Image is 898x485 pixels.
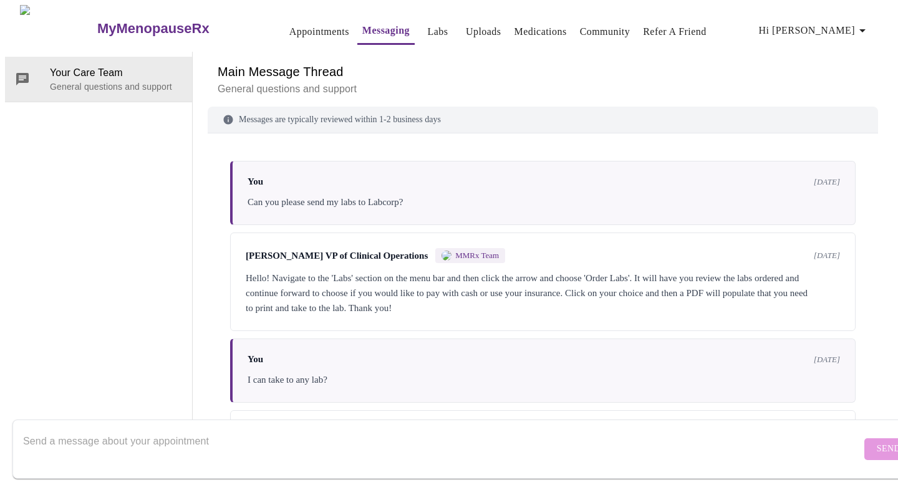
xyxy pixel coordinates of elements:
[208,107,878,133] div: Messages are typically reviewed within 1-2 business days
[509,19,572,44] button: Medications
[23,429,861,469] textarea: Send a message about your appointment
[95,7,259,50] a: MyMenopauseRx
[97,21,210,37] h3: MyMenopauseRx
[357,18,415,45] button: Messaging
[418,19,458,44] button: Labs
[442,251,451,261] img: MMRX
[643,23,707,41] a: Refer a Friend
[289,23,349,41] a: Appointments
[50,80,182,93] p: General questions and support
[248,372,840,387] div: I can take to any lab?
[362,22,410,39] a: Messaging
[248,194,840,209] div: Can you please send my labs to Labcorp?
[5,57,192,102] div: Your Care TeamGeneral questions and support
[50,65,182,80] span: Your Care Team
[218,62,868,82] h6: Main Message Thread
[514,23,567,41] a: Medications
[455,251,499,261] span: MMRx Team
[814,177,840,187] span: [DATE]
[814,251,840,261] span: [DATE]
[20,5,95,52] img: MyMenopauseRx Logo
[759,22,870,39] span: Hi [PERSON_NAME]
[248,176,263,187] span: You
[638,19,712,44] button: Refer a Friend
[218,82,868,97] p: General questions and support
[466,23,501,41] a: Uploads
[246,271,840,315] div: Hello! Navigate to the 'Labs' section on the menu bar and then click the arrow and choose 'Order ...
[284,19,354,44] button: Appointments
[575,19,635,44] button: Community
[246,251,428,261] span: [PERSON_NAME] VP of Clinical Operations
[814,355,840,365] span: [DATE]
[754,18,875,43] button: Hi [PERSON_NAME]
[580,23,630,41] a: Community
[248,354,263,365] span: You
[428,23,448,41] a: Labs
[461,19,506,44] button: Uploads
